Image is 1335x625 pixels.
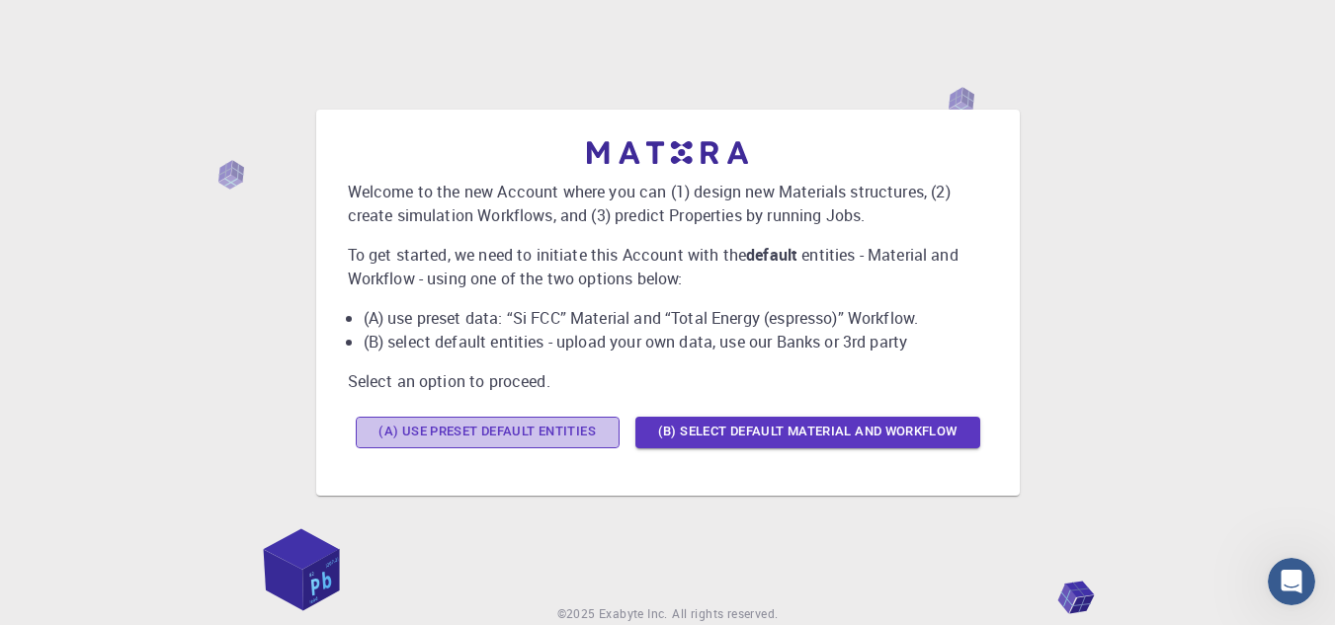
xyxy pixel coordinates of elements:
[348,243,988,290] p: To get started, we need to initiate this Account with the entities - Material and Workflow - usin...
[599,605,668,621] span: Exabyte Inc.
[635,417,980,448] button: (B) Select default material and workflow
[348,369,988,393] p: Select an option to proceed.
[364,330,988,353] li: (B) select default entities - upload your own data, use our Banks or 3rd party
[1268,558,1315,605] iframe: Intercom live chat
[587,141,749,164] img: logo
[599,604,668,624] a: Exabyte Inc.
[364,306,988,330] li: (A) use preset data: “Si FCC” Material and “Total Energy (espresso)” Workflow.
[348,180,988,227] p: Welcome to the new Account where you can (1) design new Materials structures, (2) create simulati...
[356,417,620,448] button: (A) Use preset default entities
[746,244,797,266] b: default
[672,604,778,624] span: All rights reserved.
[40,14,111,32] span: Support
[557,604,599,624] span: © 2025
